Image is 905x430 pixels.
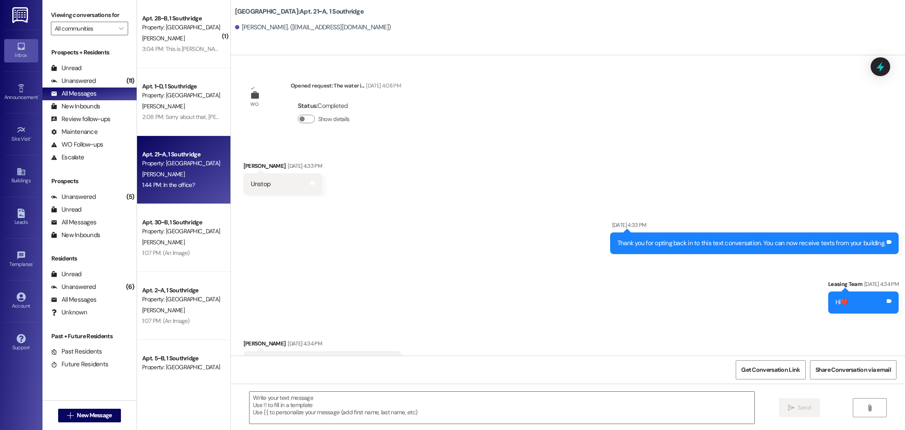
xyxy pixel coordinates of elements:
div: Apt. 30~B, 1 Southridge [142,218,221,227]
i:  [866,405,873,411]
div: Property: [GEOGRAPHIC_DATA] [142,363,221,372]
div: (5) [124,190,137,204]
a: Site Visit • [4,123,38,146]
div: 2:08 PM: Sorry about that, [PERSON_NAME]! I'm glad you found the right number. Thanks for letting... [142,113,410,121]
b: [GEOGRAPHIC_DATA]: Apt. 21~A, 1 Southridge [235,7,364,16]
div: WO [250,100,258,109]
button: Get Conversation Link [736,360,805,379]
div: [DATE] 4:34 PM [862,280,899,289]
div: Unknown [51,308,87,317]
div: Escalate [51,153,84,162]
span: [PERSON_NAME] [142,102,185,110]
div: Unstop [251,180,271,189]
label: Viewing conversations for [51,8,128,22]
span: • [38,93,39,99]
div: Apt. 5~B, 1 Southridge [142,354,221,363]
input: All communities [55,22,115,35]
div: Property: [GEOGRAPHIC_DATA] [142,295,221,304]
b: Status [298,102,317,110]
button: Share Conversation via email [810,360,897,379]
div: [DATE] 4:34 PM [286,339,322,348]
div: Unanswered [51,192,96,201]
div: [DATE] 4:33 PM [610,221,647,229]
span: [PERSON_NAME] [142,306,185,314]
span: [PERSON_NAME] [142,34,185,42]
button: Send [779,398,820,417]
span: [PERSON_NAME] [142,170,185,178]
div: Opened request: The water i... [291,81,401,93]
a: Templates • [4,248,38,271]
span: • [33,260,34,266]
div: Unread [51,205,81,214]
div: Thank you for opting back in to this text conversation. You can now receive texts from your build... [617,239,885,248]
div: Apt. 1~D, 1 Southridge [142,82,221,91]
span: Get Conversation Link [741,365,800,374]
i:  [67,412,73,419]
span: New Message [77,411,112,420]
div: (6) [124,280,137,294]
span: [PERSON_NAME] [142,238,185,246]
span: Share Conversation via email [815,365,891,374]
span: • [31,135,32,141]
div: Unread [51,270,81,279]
div: Residents [42,254,137,263]
div: Apt. 21~A, 1 Southridge [142,150,221,159]
div: Past + Future Residents [42,332,137,341]
div: Past Residents [51,347,102,356]
div: Property: [GEOGRAPHIC_DATA] [142,23,221,32]
div: All Messages [51,218,96,227]
div: 3:04 PM: This is [PERSON_NAME] from unit 28, we have a broken dishwasher and have but in two work... [142,45,767,53]
div: Property: [GEOGRAPHIC_DATA] [142,91,221,100]
button: New Message [58,409,121,422]
div: New Inbounds [51,231,100,240]
div: [PERSON_NAME] [244,339,401,351]
div: All Messages [51,295,96,304]
div: Unanswered [51,283,96,291]
div: 1:44 PM: In the office? [142,181,195,189]
a: Buildings [4,164,38,187]
div: Prospects [42,177,137,186]
div: WO Follow-ups [51,140,103,149]
i:  [119,25,123,32]
label: Show details [318,115,350,124]
div: Apt. 2~A, 1 Southridge [142,286,221,295]
div: Unread [51,64,81,73]
a: Account [4,290,38,313]
div: Review follow-ups [51,115,110,124]
div: [DATE] 4:08 PM [364,81,401,90]
div: New Inbounds [51,102,100,111]
a: Inbox [4,39,38,62]
div: (11) [124,74,137,88]
div: Maintenance [51,127,98,136]
div: : Completed [298,99,353,113]
i:  [788,405,794,411]
div: Future Residents [51,360,108,369]
div: Property: [GEOGRAPHIC_DATA] [142,159,221,168]
div: 1:07 PM: (An Image) [142,249,190,257]
div: [PERSON_NAME]. ([EMAIL_ADDRESS][DOMAIN_NAME]) [235,23,391,32]
div: Unanswered [51,76,96,85]
img: ResiDesk Logo [12,7,30,23]
div: Prospects + Residents [42,48,137,57]
div: 1:07 PM: (An Image) [142,317,190,325]
div: Hi❤️ [835,298,849,307]
div: All Messages [51,89,96,98]
a: Support [4,331,38,354]
div: [DATE] 4:33 PM [286,161,322,170]
div: Leasing Team [828,280,899,291]
div: [PERSON_NAME] [244,161,322,173]
a: Leads [4,206,38,229]
div: Property: [GEOGRAPHIC_DATA] [142,227,221,236]
div: Apt. 28~B, 1 Southridge [142,14,221,23]
span: Send [798,403,811,412]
